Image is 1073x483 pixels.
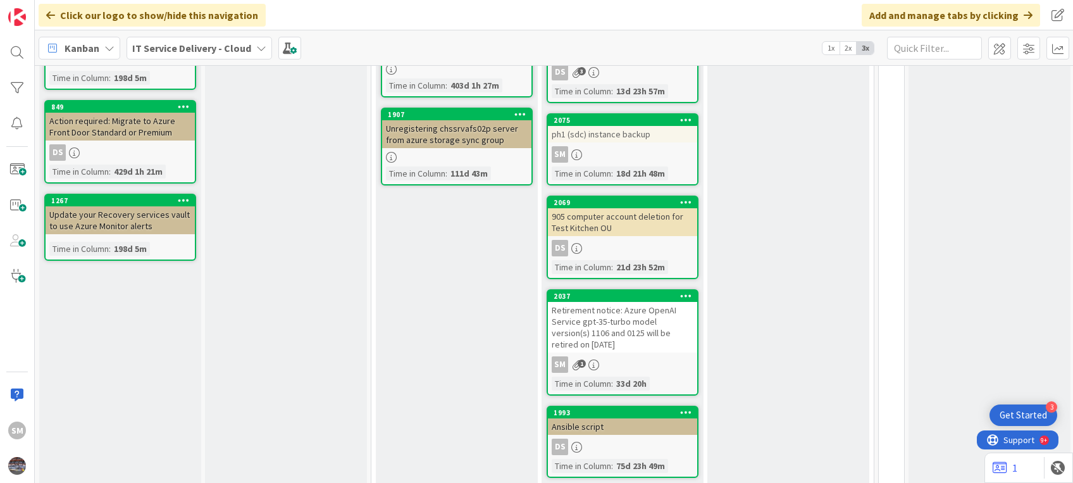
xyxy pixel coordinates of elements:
[548,291,697,302] div: 2037
[382,120,531,148] div: Unregistering chssrvafs02p server from azure storage sync group
[548,126,697,142] div: ph1 (sdc) instance backup
[548,197,697,208] div: 2069
[109,242,111,256] span: :
[552,356,568,373] div: SM
[388,110,531,119] div: 1907
[46,113,195,141] div: Action required: Migrate to Azure Front Door Standard or Premium
[552,439,568,455] div: DS
[49,71,109,85] div: Time in Column
[46,195,195,234] div: 1267Update your Recovery services vault to use Azure Monitor alerts
[548,208,697,236] div: 905 computer account deletion for Test Kitchen OU
[611,84,613,98] span: :
[46,144,195,161] div: DS
[554,198,697,207] div: 2069
[49,144,66,161] div: DS
[548,115,697,142] div: 2075ph1 (sdc) instance backup
[382,109,531,120] div: 1907
[613,377,650,391] div: 33d 20h
[552,84,611,98] div: Time in Column
[554,292,697,301] div: 2037
[552,166,611,180] div: Time in Column
[51,196,195,205] div: 1267
[548,356,697,373] div: SM
[857,42,874,54] span: 3x
[611,166,613,180] span: :
[132,42,251,54] b: IT Service Delivery - Cloud
[8,457,26,475] img: avatar
[445,166,447,180] span: :
[548,439,697,455] div: DS
[548,418,697,435] div: Ansible script
[578,67,586,75] span: 3
[548,64,697,80] div: DS
[386,78,445,92] div: Time in Column
[548,115,697,126] div: 2075
[1046,401,1057,413] div: 3
[822,42,840,54] span: 1x
[111,71,150,85] div: 198d 5m
[554,408,697,417] div: 1993
[613,84,668,98] div: 13d 23h 57m
[382,109,531,148] div: 1907Unregistering chssrvafs02p server from azure storage sync group
[111,242,150,256] div: 198d 5m
[578,360,586,368] span: 1
[447,166,491,180] div: 111d 43m
[552,146,568,163] div: SM
[989,405,1057,426] div: Open Get Started checklist, remaining modules: 3
[49,165,109,179] div: Time in Column
[548,240,697,256] div: DS
[611,459,613,473] span: :
[887,37,982,60] input: Quick Filter...
[548,197,697,236] div: 2069905 computer account deletion for Test Kitchen OU
[65,41,99,56] span: Kanban
[46,195,195,206] div: 1267
[993,460,1017,475] a: 1
[552,64,568,80] div: DS
[611,260,613,274] span: :
[613,459,668,473] div: 75d 23h 49m
[386,166,445,180] div: Time in Column
[39,4,266,27] div: Click our logo to show/hide this navigation
[554,116,697,125] div: 2075
[1000,409,1047,422] div: Get Started
[109,165,111,179] span: :
[27,2,58,17] span: Support
[548,302,697,353] div: Retirement notice: Azure OpenAI Service gpt-35-turbo model version(s) 1106 and 0125 will be retir...
[840,42,857,54] span: 2x
[548,407,697,418] div: 1993
[46,101,195,113] div: 849
[109,71,111,85] span: :
[552,260,611,274] div: Time in Column
[862,4,1040,27] div: Add and manage tabs by clicking
[447,78,502,92] div: 403d 1h 27m
[613,166,668,180] div: 18d 21h 48m
[613,260,668,274] div: 21d 23h 52m
[552,459,611,473] div: Time in Column
[49,242,109,256] div: Time in Column
[51,103,195,111] div: 849
[552,377,611,391] div: Time in Column
[445,78,447,92] span: :
[548,146,697,163] div: SM
[46,101,195,141] div: 849Action required: Migrate to Azure Front Door Standard or Premium
[8,422,26,439] div: SM
[548,291,697,353] div: 2037Retirement notice: Azure OpenAI Service gpt-35-turbo model version(s) 1106 and 0125 will be r...
[46,206,195,234] div: Update your Recovery services vault to use Azure Monitor alerts
[548,407,697,435] div: 1993Ansible script
[8,8,26,26] img: Visit kanbanzone.com
[552,240,568,256] div: DS
[111,165,166,179] div: 429d 1h 21m
[64,5,70,15] div: 9+
[611,377,613,391] span: :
